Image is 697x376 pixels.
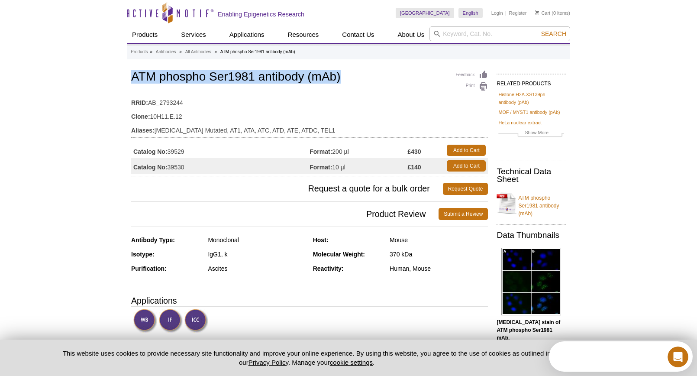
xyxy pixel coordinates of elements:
[131,208,439,220] span: Product Review
[131,94,488,107] td: AB_2793244
[498,108,560,116] a: MOF / MYST1 antibody (pAb)
[218,10,304,18] h2: Enabling Epigenetics Research
[390,236,488,244] div: Mouse
[535,10,539,15] img: Your Cart
[313,265,344,272] strong: Reactivity:
[443,183,488,195] a: Request Quote
[133,148,168,156] strong: Catalog No:
[131,126,155,134] strong: Aliases:
[156,48,176,56] a: Antibodies
[224,26,270,43] a: Applications
[131,183,443,195] span: Request a quote for a bulk order
[313,251,365,258] strong: Molecular Weight:
[310,143,407,158] td: 200 µl
[455,82,488,91] a: Print
[501,248,561,315] img: ATM phospho Ser1981 antibody (mAb) tested by immunofluorescence.
[491,10,503,16] a: Login
[509,10,526,16] a: Register
[283,26,324,43] a: Resources
[396,8,454,18] a: [GEOGRAPHIC_DATA]
[208,250,306,258] div: IgG1, k
[393,26,430,43] a: About Us
[176,26,211,43] a: Services
[185,48,211,56] a: All Antibodies
[668,347,688,367] iframe: Intercom live chat
[133,309,157,333] img: Western Blot Validated
[131,107,488,121] td: 10H11.E.12
[48,349,566,367] p: This website uses cookies to provide necessary site functionality and improve your online experie...
[131,113,150,120] strong: Clone:
[310,163,332,171] strong: Format:
[159,309,183,333] img: Immunofluorescence Validated
[313,237,329,243] strong: Host:
[310,158,407,174] td: 10 µl
[131,251,155,258] strong: Isotype:
[407,148,421,156] strong: £430
[497,189,566,217] a: ATM phospho Ser1981 antibody (mAb)
[131,70,488,85] h1: ATM phospho Ser1981 antibody (mAb)
[497,231,566,239] h2: Data Thumbnails
[150,49,152,54] li: »
[131,158,310,174] td: 39530
[498,91,564,106] a: Histone H2A.XS139ph antibody (pAb)
[455,70,488,80] a: Feedback
[429,26,570,41] input: Keyword, Cat. No.
[539,30,569,38] button: Search
[447,160,486,172] a: Add to Cart
[310,148,332,156] strong: Format:
[390,265,488,272] div: Human, Mouse
[497,318,566,357] p: (Click image to enlarge and see details.)
[248,359,288,366] a: Privacy Policy
[535,10,550,16] a: Cart
[458,8,483,18] a: English
[498,129,564,139] a: Show More
[179,49,182,54] li: »
[498,119,542,126] a: HeLa nuclear extract
[407,163,421,171] strong: £140
[497,319,560,341] b: [MEDICAL_DATA] stain of ATM phospho Ser1981 mAb.
[131,48,148,56] a: Products
[220,49,295,54] li: ATM phospho Ser1981 antibody (mAb)
[390,250,488,258] div: 370 kDa
[337,26,379,43] a: Contact Us
[131,265,167,272] strong: Purification:
[208,265,306,272] div: Ascites
[447,145,486,156] a: Add to Cart
[133,163,168,171] strong: Catalog No:
[497,168,566,183] h2: Technical Data Sheet
[208,236,306,244] div: Monoclonal
[214,49,217,54] li: »
[131,237,175,243] strong: Antibody Type:
[131,99,148,107] strong: RRID:
[541,30,566,37] span: Search
[131,143,310,158] td: 39529
[131,294,488,307] h3: Applications
[330,359,373,366] button: cookie settings
[549,341,693,372] iframe: Intercom live chat discovery launcher
[127,26,163,43] a: Products
[184,309,208,333] img: Immunocytochemistry Validated
[131,121,488,135] td: [MEDICAL_DATA] Mutated, AT1, ATA, ATC, ATD, ATE, ATDC, TEL1
[535,8,570,18] li: (0 items)
[439,208,488,220] a: Submit a Review
[497,74,566,89] h2: RELATED PRODUCTS
[505,8,507,18] li: |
